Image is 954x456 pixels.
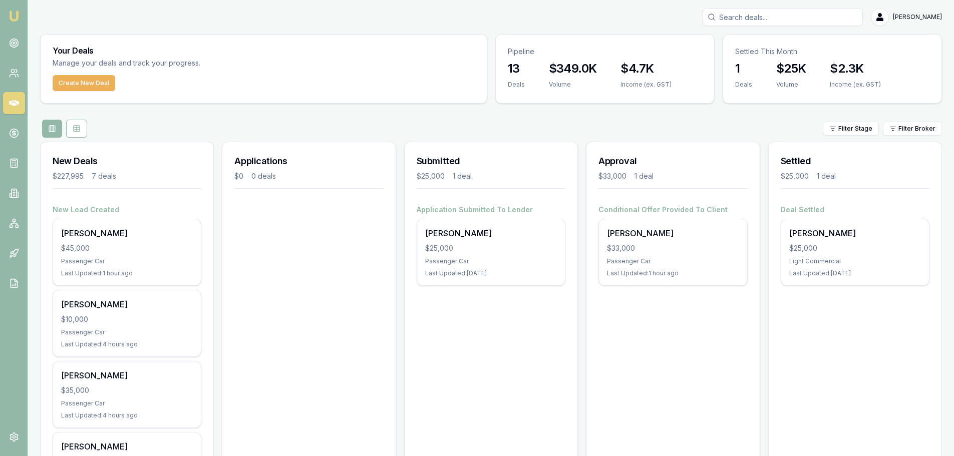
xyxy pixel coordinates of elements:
div: [PERSON_NAME] [61,369,193,381]
span: Filter Broker [898,125,935,133]
div: 0 deals [251,171,276,181]
div: $25,000 [417,171,445,181]
div: [PERSON_NAME] [607,227,739,239]
div: Last Updated: 1 hour ago [607,269,739,277]
button: Create New Deal [53,75,115,91]
div: Passenger Car [61,399,193,407]
h4: Deal Settled [781,205,929,215]
div: Last Updated: 1 hour ago [61,269,193,277]
div: $25,000 [425,243,557,253]
div: [PERSON_NAME] [789,227,921,239]
div: Volume [776,81,806,89]
h3: Settled [781,154,929,168]
h3: $4.7K [620,61,672,77]
h3: $349.0K [549,61,597,77]
p: Pipeline [508,47,702,57]
div: [PERSON_NAME] [61,227,193,239]
div: Deals [508,81,525,89]
p: Settled This Month [735,47,929,57]
div: Volume [549,81,597,89]
div: Light Commercial [789,257,921,265]
div: $10,000 [61,314,193,324]
div: $35,000 [61,385,193,395]
h4: New Lead Created [53,205,201,215]
h3: 1 [735,61,752,77]
h3: Applications [234,154,383,168]
div: Income (ex. GST) [830,81,881,89]
button: Filter Stage [823,122,879,136]
div: [PERSON_NAME] [425,227,557,239]
div: $25,000 [789,243,921,253]
h3: $2.3K [830,61,881,77]
div: Income (ex. GST) [620,81,672,89]
div: 1 deal [453,171,472,181]
div: $33,000 [607,243,739,253]
div: Deals [735,81,752,89]
p: Manage your deals and track your progress. [53,58,309,69]
span: Filter Stage [838,125,872,133]
h4: Application Submitted To Lender [417,205,565,215]
div: Last Updated: [DATE] [425,269,557,277]
div: 1 deal [634,171,654,181]
h3: New Deals [53,154,201,168]
h3: Your Deals [53,47,475,55]
h4: Conditional Offer Provided To Client [598,205,747,215]
h3: Approval [598,154,747,168]
div: $33,000 [598,171,626,181]
div: Last Updated: 4 hours ago [61,340,193,348]
input: Search deals [703,8,863,26]
div: 7 deals [92,171,116,181]
div: Passenger Car [425,257,557,265]
div: Passenger Car [61,257,193,265]
div: $45,000 [61,243,193,253]
div: Passenger Car [61,328,193,336]
h3: 13 [508,61,525,77]
div: Passenger Car [607,257,739,265]
button: Filter Broker [883,122,942,136]
div: 1 deal [817,171,836,181]
span: [PERSON_NAME] [893,13,942,21]
h3: $25K [776,61,806,77]
img: emu-icon-u.png [8,10,20,22]
h3: Submitted [417,154,565,168]
div: Last Updated: [DATE] [789,269,921,277]
div: $0 [234,171,243,181]
div: $227,995 [53,171,84,181]
div: [PERSON_NAME] [61,440,193,452]
div: Last Updated: 4 hours ago [61,411,193,419]
div: $25,000 [781,171,809,181]
div: [PERSON_NAME] [61,298,193,310]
